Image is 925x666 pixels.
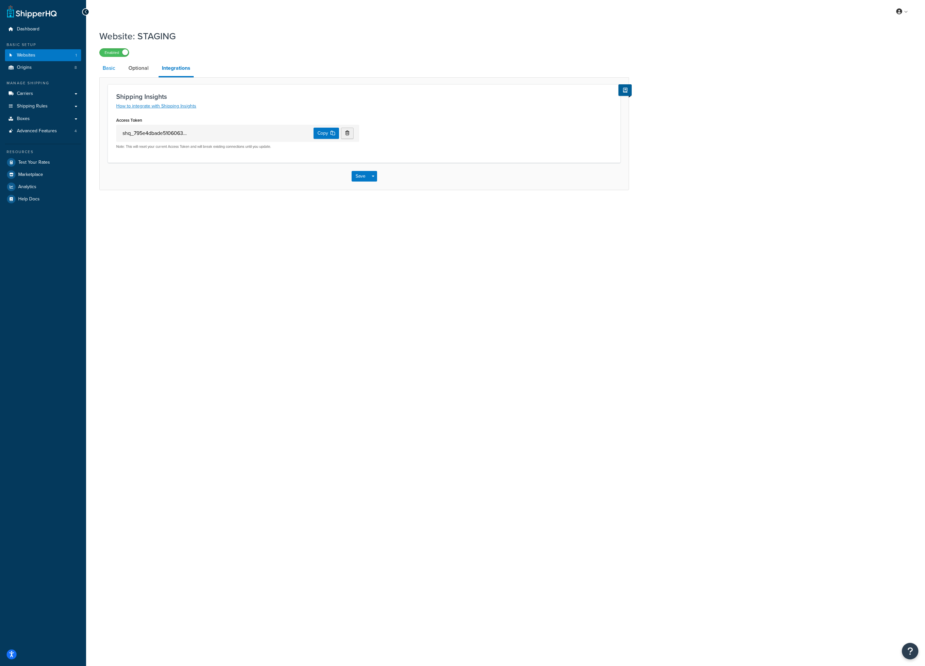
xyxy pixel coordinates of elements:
[618,84,632,96] button: Show Help Docs
[75,53,77,58] span: 1
[17,53,35,58] span: Websites
[5,80,81,86] div: Manage Shipping
[5,62,81,74] a: Origins8
[5,100,81,112] a: Shipping Rules
[5,156,81,168] a: Test Your Rates
[116,144,359,149] p: Note: This will reset your current Access Token and will break existing connections until you upd...
[74,128,77,134] span: 4
[5,62,81,74] li: Origins
[17,128,57,134] span: Advanced Features
[74,65,77,70] span: 8
[99,60,119,76] a: Basic
[5,49,81,62] a: Websites1
[17,91,33,97] span: Carriers
[5,49,81,62] li: Websites
[100,49,129,57] label: Enabled
[314,128,339,139] button: Copy
[5,88,81,100] a: Carriers
[18,184,36,190] span: Analytics
[5,149,81,155] div: Resources
[116,103,196,109] a: How to integrate with Shipping Insights
[17,26,39,32] span: Dashboard
[5,113,81,125] a: Boxes
[18,172,43,178] span: Marketplace
[125,60,152,76] a: Optional
[18,160,50,165] span: Test Your Rates
[5,125,81,137] li: Advanced Features
[5,42,81,48] div: Basic Setup
[902,643,918,659] button: Open Resource Center
[159,60,194,77] a: Integrations
[5,193,81,205] a: Help Docs
[5,181,81,193] a: Analytics
[5,125,81,137] a: Advanced Features4
[116,93,612,100] h3: Shipping Insights
[345,131,349,135] i: Revoke
[18,196,40,202] span: Help Docs
[5,23,81,35] a: Dashboard
[5,169,81,181] a: Marketplace
[99,30,621,43] h1: Website: STAGING
[17,104,48,109] span: Shipping Rules
[116,118,142,123] label: Access Token
[17,65,32,70] span: Origins
[352,171,369,182] button: Save
[17,116,30,122] span: Boxes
